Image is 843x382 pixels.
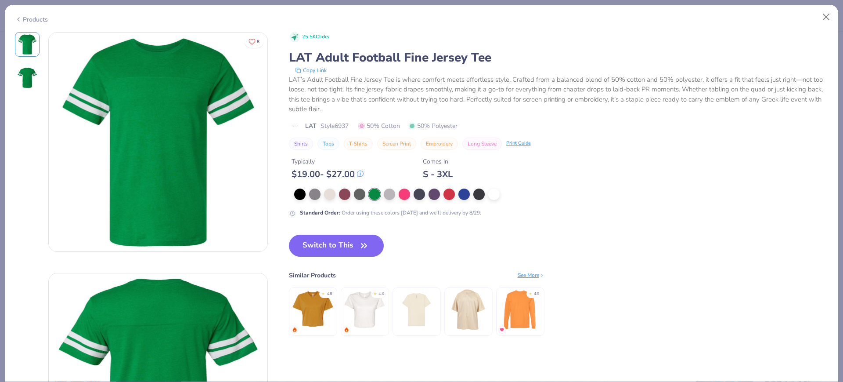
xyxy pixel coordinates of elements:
[421,138,458,150] button: Embroidery
[358,121,400,131] span: 50% Cotton
[409,121,458,131] span: 50% Polyester
[344,289,385,331] img: Bella + Canvas Ladies' Flowy Cropped T-Shirt
[327,291,332,297] div: 4.8
[423,169,453,180] div: S - 3XL
[300,209,481,217] div: Order using these colors [DATE] and we’ll delivery by 8/29.
[423,157,453,166] div: Comes In
[300,209,340,216] strong: Standard Order :
[257,40,259,44] span: 8
[529,291,532,295] div: ★
[292,169,364,180] div: $ 19.00 - $ 27.00
[289,123,301,130] img: brand logo
[378,291,384,297] div: 4.3
[818,9,835,25] button: Close
[17,34,38,55] img: Front
[373,291,377,295] div: ★
[49,33,267,251] img: Front
[292,289,334,331] img: Next Level Apparel Ladies' Ideal Crop T-Shirt
[292,327,297,332] img: trending.gif
[321,291,325,295] div: ★
[289,235,384,257] button: Switch to This
[344,327,349,332] img: trending.gif
[17,67,38,88] img: Back
[245,35,263,48] button: Like
[499,327,504,332] img: MostFav.gif
[289,49,829,66] div: LAT Adult Football Fine Jersey Tee
[321,121,349,131] span: Style 6937
[377,138,416,150] button: Screen Print
[302,33,329,41] span: 25.5K Clicks
[396,289,437,331] img: Bella + Canvas FWD Fashion Heavyweight Street Tee
[499,289,541,331] img: Comfort Colors Adult Heavyweight RS Long-Sleeve T-Shirt
[344,138,373,150] button: T-Shirts
[289,75,829,114] div: LAT’s Adult Football Fine Jersey Tee is where comfort meets effortless style. Crafted from a bala...
[518,271,544,279] div: See More
[534,291,539,297] div: 4.9
[292,157,364,166] div: Typically
[462,138,502,150] button: Long Sleeve
[305,121,316,131] span: LAT
[447,289,489,331] img: Shaka Wear Garment-Dyed Crewneck T-Shirt
[289,271,336,280] div: Similar Products
[506,140,531,147] div: Print Guide
[15,15,48,24] div: Products
[289,138,313,150] button: Shirts
[292,66,329,75] button: copy to clipboard
[317,138,339,150] button: Tops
